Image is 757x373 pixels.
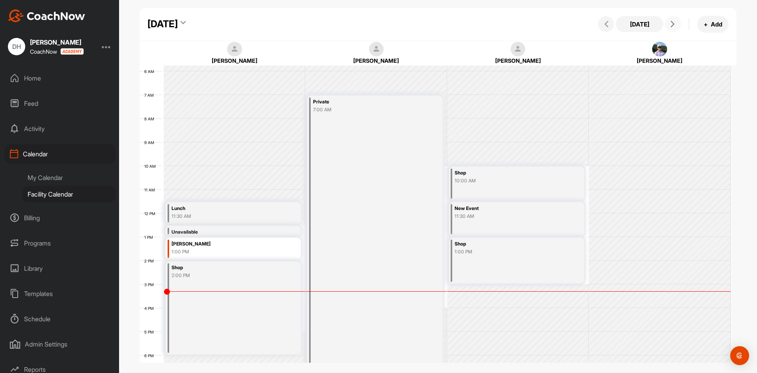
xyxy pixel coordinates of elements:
div: 6 PM [140,353,162,358]
div: 2:00 PM [172,272,277,279]
div: 6 AM [140,69,162,74]
div: 9 AM [140,140,162,145]
div: Lunch [172,204,277,213]
button: +Add [697,16,729,33]
img: square_default-ef6cabf814de5a2bf16c804365e32c732080f9872bdf737d349900a9daf73cf9.png [227,42,242,57]
img: CoachNow acadmey [60,48,84,55]
div: 11:30 AM [455,213,560,220]
div: Billing [4,208,116,228]
div: CoachNow [30,48,84,55]
div: Unavailable [172,228,277,237]
div: 7 AM [140,93,162,97]
div: [PERSON_NAME] [317,56,435,65]
div: 1 PM [140,235,161,240]
div: Activity [4,119,116,139]
img: square_default-ef6cabf814de5a2bf16c804365e32c732080f9872bdf737d349900a9daf73cf9.png [369,42,384,57]
div: 3 PM [140,282,162,287]
div: 11:30 AM [172,213,277,220]
div: 12 PM [140,211,163,216]
div: Programs [4,233,116,253]
div: Shop [455,240,560,249]
div: My Calendar [22,169,116,186]
div: Open Intercom Messenger [730,346,749,365]
div: 1:00 PM [172,248,277,255]
div: 10:00 AM [455,177,560,184]
div: Library [4,259,116,278]
div: New Event [455,204,560,213]
div: 8 AM [140,116,162,121]
div: Admin Settings [4,334,116,354]
div: Calendar [4,144,116,164]
div: [PERSON_NAME] [30,39,84,45]
div: 4 PM [140,306,162,311]
div: Schedule [4,309,116,329]
div: DH [8,38,25,55]
div: Home [4,68,116,88]
div: 1:00 PM [455,248,560,255]
div: 10 AM [140,164,164,169]
div: 2 PM [140,259,162,263]
span: + [704,20,708,28]
img: CoachNow [8,9,85,22]
div: Feed [4,94,116,113]
div: [DATE] [147,17,178,31]
div: [PERSON_NAME] [601,56,719,65]
button: [DATE] [616,16,663,32]
div: 11 AM [140,187,163,192]
img: square_default-ef6cabf814de5a2bf16c804365e32c732080f9872bdf737d349900a9daf73cf9.png [511,42,526,57]
div: 5 PM [140,330,162,334]
div: [PERSON_NAME] [459,56,577,65]
div: 7:00 AM [313,106,418,113]
div: [PERSON_NAME] [176,56,294,65]
div: Templates [4,284,116,304]
div: [PERSON_NAME] [172,240,277,249]
div: Facility Calendar [22,186,116,202]
div: Shop [455,169,560,178]
div: Private [313,97,418,107]
img: square_d61ec808d00c4d065986225e86dfbd77.jpg [652,42,667,57]
div: Shop [172,263,277,272]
